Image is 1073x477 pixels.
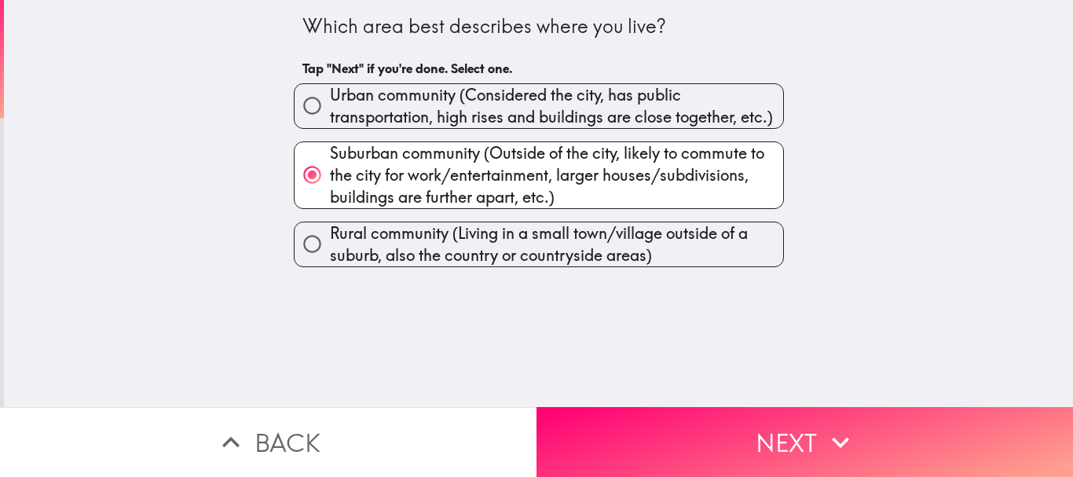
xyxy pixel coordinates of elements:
button: Urban community (Considered the city, has public transportation, high rises and buildings are clo... [295,84,783,128]
span: Urban community (Considered the city, has public transportation, high rises and buildings are clo... [330,84,783,128]
button: Suburban community (Outside of the city, likely to commute to the city for work/entertainment, la... [295,142,783,208]
h6: Tap "Next" if you're done. Select one. [302,60,775,77]
div: Which area best describes where you live? [302,13,775,40]
button: Next [536,407,1073,477]
span: Rural community (Living in a small town/village outside of a suburb, also the country or countrys... [330,222,783,266]
span: Suburban community (Outside of the city, likely to commute to the city for work/entertainment, la... [330,142,783,208]
button: Rural community (Living in a small town/village outside of a suburb, also the country or countrys... [295,222,783,266]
